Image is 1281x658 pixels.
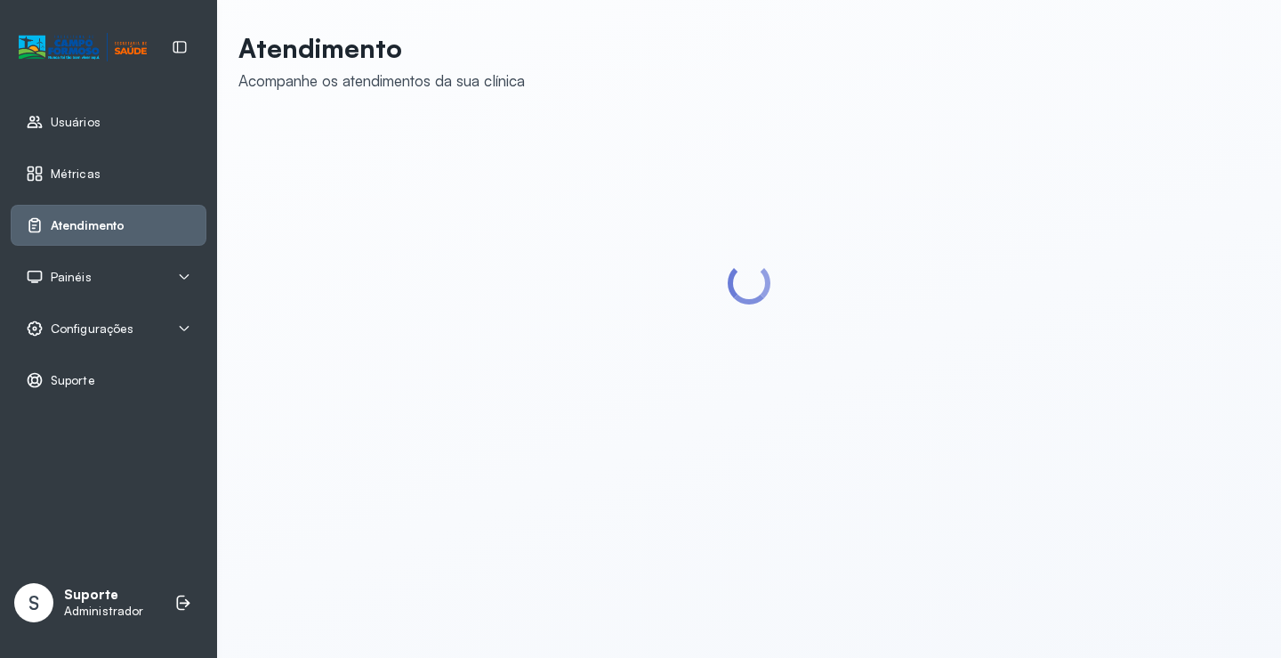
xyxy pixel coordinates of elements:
a: Atendimento [26,216,191,234]
span: Painéis [51,270,92,285]
p: Atendimento [238,32,525,64]
p: Administrador [64,604,143,619]
span: Usuários [51,115,101,130]
span: Suporte [51,373,95,388]
a: Métricas [26,165,191,183]
p: Suporte [64,587,143,604]
div: Acompanhe os atendimentos da sua clínica [238,71,525,90]
img: Logotipo do estabelecimento [19,33,147,62]
span: S [28,591,39,614]
span: Métricas [51,167,101,182]
span: Atendimento [51,218,125,233]
a: Usuários [26,113,191,131]
span: Configurações [51,321,133,337]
